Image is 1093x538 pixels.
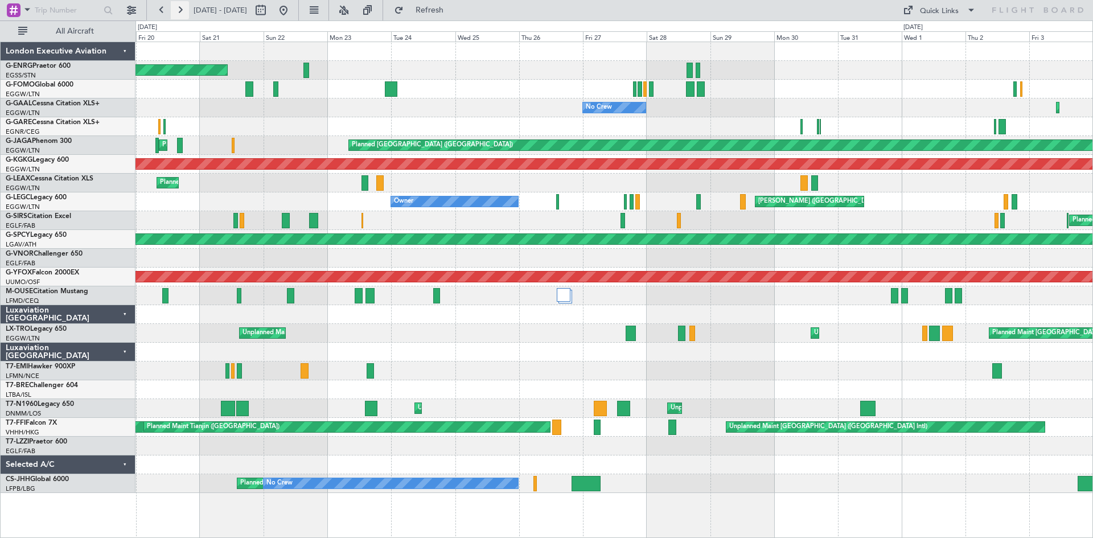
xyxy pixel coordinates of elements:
[389,1,457,19] button: Refresh
[6,184,40,192] a: EGGW/LTN
[352,137,513,154] div: Planned [GEOGRAPHIC_DATA] ([GEOGRAPHIC_DATA])
[6,194,30,201] span: G-LEGC
[6,100,100,107] a: G-GAALCessna Citation XLS+
[6,81,73,88] a: G-FOMOGlobal 6000
[6,420,57,426] a: T7-FFIFalcon 7X
[6,194,67,201] a: G-LEGCLegacy 600
[6,382,78,389] a: T7-BREChallenger 604
[6,175,30,182] span: G-LEAX
[6,288,88,295] a: M-OUSECitation Mustang
[6,269,79,276] a: G-YFOXFalcon 2000EX
[6,240,36,249] a: LGAV/ATH
[6,100,32,107] span: G-GAAL
[6,63,32,69] span: G-ENRG
[814,325,1001,342] div: Unplanned Maint [GEOGRAPHIC_DATA] ([GEOGRAPHIC_DATA])
[266,475,293,492] div: No Crew
[671,400,862,417] div: Unplanned Maint Lagos ([GEOGRAPHIC_DATA][PERSON_NAME])
[6,420,26,426] span: T7-FFI
[6,157,69,163] a: G-KGKGLegacy 600
[920,6,959,17] div: Quick Links
[6,363,75,370] a: T7-EMIHawker 900XP
[6,363,28,370] span: T7-EMI
[903,23,923,32] div: [DATE]
[6,476,69,483] a: CS-JHHGlobal 6000
[136,31,200,42] div: Fri 20
[30,27,120,35] span: All Aircraft
[6,90,40,98] a: EGGW/LTN
[6,334,40,343] a: EGGW/LTN
[6,157,32,163] span: G-KGKG
[6,221,35,230] a: EGLF/FAB
[6,259,35,268] a: EGLF/FAB
[6,119,32,126] span: G-GARE
[200,31,264,42] div: Sat 21
[583,31,647,42] div: Fri 27
[6,476,30,483] span: CS-JHH
[6,391,31,399] a: LTBA/ISL
[194,5,247,15] span: [DATE] - [DATE]
[394,193,413,210] div: Owner
[6,109,40,117] a: EGGW/LTN
[6,213,27,220] span: G-SIRS
[391,31,455,42] div: Tue 24
[162,137,342,154] div: Planned Maint [GEOGRAPHIC_DATA] ([GEOGRAPHIC_DATA])
[243,325,430,342] div: Unplanned Maint [GEOGRAPHIC_DATA] ([GEOGRAPHIC_DATA])
[1029,31,1093,42] div: Fri 3
[6,119,100,126] a: G-GARECessna Citation XLS+
[6,128,40,136] a: EGNR/CEG
[6,438,67,445] a: T7-LZZIPraetor 600
[6,232,30,239] span: G-SPCY
[710,31,774,42] div: Sun 29
[774,31,838,42] div: Mon 30
[6,401,38,408] span: T7-N1960
[647,31,710,42] div: Sat 28
[6,138,32,145] span: G-JAGA
[6,175,93,182] a: G-LEAXCessna Citation XLS
[240,475,420,492] div: Planned Maint [GEOGRAPHIC_DATA] ([GEOGRAPHIC_DATA])
[35,2,100,19] input: Trip Number
[160,174,339,191] div: Planned Maint [GEOGRAPHIC_DATA] ([GEOGRAPHIC_DATA])
[6,428,39,437] a: VHHH/HKG
[6,213,71,220] a: G-SIRSCitation Excel
[6,297,39,305] a: LFMD/CEQ
[6,203,40,211] a: EGGW/LTN
[6,438,29,445] span: T7-LZZI
[6,81,35,88] span: G-FOMO
[418,400,609,417] div: Unplanned Maint Lagos ([GEOGRAPHIC_DATA][PERSON_NAME])
[138,23,157,32] div: [DATE]
[6,382,29,389] span: T7-BRE
[6,232,67,239] a: G-SPCYLegacy 650
[6,372,39,380] a: LFMN/NCE
[6,138,72,145] a: G-JAGAPhenom 300
[519,31,583,42] div: Thu 26
[6,447,35,455] a: EGLF/FAB
[327,31,391,42] div: Mon 23
[6,326,67,332] a: LX-TROLegacy 650
[729,418,927,436] div: Unplanned Maint [GEOGRAPHIC_DATA] ([GEOGRAPHIC_DATA] Intl)
[586,99,612,116] div: No Crew
[6,288,33,295] span: M-OUSE
[264,31,327,42] div: Sun 22
[455,31,519,42] div: Wed 25
[6,484,35,493] a: LFPB/LBG
[6,269,32,276] span: G-YFOX
[6,401,74,408] a: T7-N1960Legacy 650
[6,409,41,418] a: DNMM/LOS
[6,165,40,174] a: EGGW/LTN
[758,193,881,210] div: [PERSON_NAME] ([GEOGRAPHIC_DATA])
[6,146,40,155] a: EGGW/LTN
[6,278,40,286] a: UUMO/OSF
[902,31,965,42] div: Wed 1
[965,31,1029,42] div: Thu 2
[897,1,981,19] button: Quick Links
[6,326,30,332] span: LX-TRO
[6,250,83,257] a: G-VNORChallenger 650
[6,63,71,69] a: G-ENRGPraetor 600
[838,31,902,42] div: Tue 31
[6,71,36,80] a: EGSS/STN
[13,22,124,40] button: All Aircraft
[6,250,34,257] span: G-VNOR
[406,6,454,14] span: Refresh
[147,418,280,436] div: Planned Maint Tianjin ([GEOGRAPHIC_DATA])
